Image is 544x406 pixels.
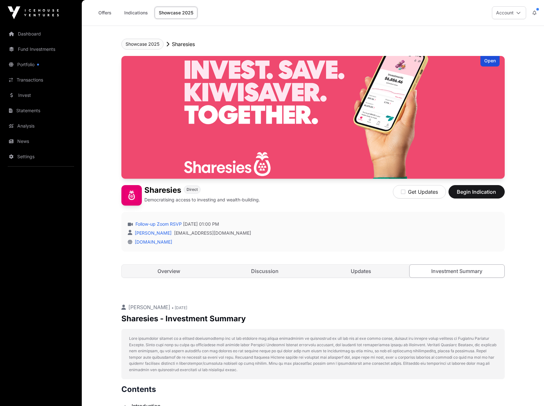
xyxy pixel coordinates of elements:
a: [DOMAIN_NAME] [132,239,172,245]
a: Begin Indication [448,191,505,198]
a: Showcase 2025 [155,7,197,19]
a: Invest [5,88,77,102]
div: Open [480,56,500,66]
a: Portfolio [5,58,77,72]
p: Lore ipsumdolor sitamet co a elitsed doeiusmodtemp inc ut lab etdolore mag aliqua enimadminim ve ... [129,335,497,373]
p: [PERSON_NAME] [121,303,505,311]
span: Direct [187,187,198,192]
h1: Sharesies [144,185,181,195]
a: News [5,134,77,148]
button: Begin Indication [448,185,505,199]
button: Get Updates [393,185,446,199]
a: Settings [5,150,77,164]
span: [DATE] 01:00 PM [183,221,219,227]
a: Discussion [218,265,312,277]
a: Transactions [5,73,77,87]
a: [PERSON_NAME] [134,230,172,236]
p: Sharesies [172,40,195,48]
img: Icehouse Ventures Logo [8,6,59,19]
a: Investment Summary [409,264,505,278]
span: • [DATE] [172,305,187,310]
a: Follow-up Zoom RSVP [134,221,182,227]
img: Sharesies [121,56,505,179]
a: Overview [122,265,217,277]
a: Offers [92,7,118,19]
img: Sharesies [121,185,142,206]
a: Updates [314,265,409,277]
h2: Contents [121,384,505,394]
a: Analysis [5,119,77,133]
span: Begin Indication [456,188,497,196]
button: Account [492,6,526,19]
nav: Tabs [122,265,504,277]
p: Democratising access to investing and wealth-building. [144,197,260,203]
a: [EMAIL_ADDRESS][DOMAIN_NAME] [174,230,251,236]
p: Sharesies - Investment Summary [121,314,505,324]
a: Statements [5,104,77,118]
a: Indications [120,7,152,19]
a: Dashboard [5,27,77,41]
button: Showcase 2025 [121,39,164,50]
iframe: Chat Widget [512,375,544,406]
a: Fund Investments [5,42,77,56]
